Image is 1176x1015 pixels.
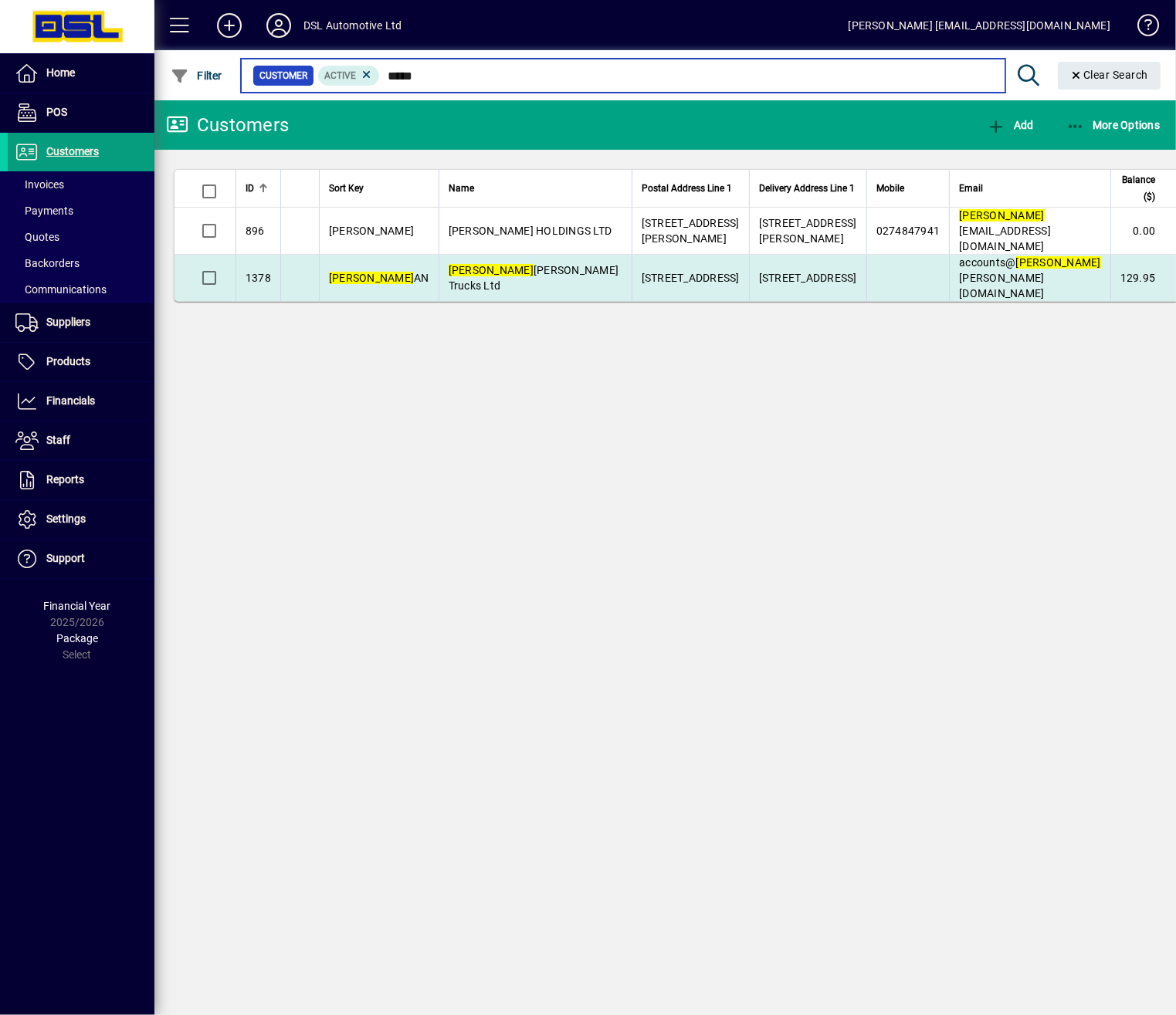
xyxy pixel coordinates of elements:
[849,13,1110,38] div: [PERSON_NAME] [EMAIL_ADDRESS][DOMAIN_NAME]
[46,513,86,525] span: Settings
[46,394,95,407] span: Financials
[8,343,154,381] a: Products
[8,382,154,421] a: Financials
[1016,256,1101,269] em: [PERSON_NAME]
[1066,119,1161,131] span: More Options
[167,62,226,90] button: Filter
[987,119,1033,131] span: Add
[56,632,98,645] span: Package
[959,256,1101,299] span: accounts@ [PERSON_NAME][DOMAIN_NAME]
[205,12,254,39] button: Add
[449,180,622,197] div: Name
[15,257,80,269] span: Backorders
[46,355,90,367] span: Products
[876,225,940,237] span: 0274847941
[318,66,380,86] mat-chip: Activation Status: Active
[44,600,111,612] span: Financial Year
[759,217,857,245] span: [STREET_ADDRESS][PERSON_NAME]
[8,171,154,198] a: Invoices
[642,217,740,245] span: [STREET_ADDRESS][PERSON_NAME]
[329,180,364,197] span: Sort Key
[8,250,154,276] a: Backorders
[759,272,857,284] span: [STREET_ADDRESS]
[759,180,855,197] span: Delivery Address Line 1
[46,434,70,446] span: Staff
[254,12,303,39] button: Profile
[46,316,90,328] span: Suppliers
[8,540,154,578] a: Support
[15,178,64,191] span: Invoices
[166,113,289,137] div: Customers
[959,180,1101,197] div: Email
[8,421,154,460] a: Staff
[329,272,429,284] span: AN
[1120,171,1156,205] span: Balance ($)
[8,54,154,93] a: Home
[959,209,1051,252] span: [EMAIL_ADDRESS][DOMAIN_NAME]
[171,69,222,82] span: Filter
[1120,171,1170,205] div: Balance ($)
[246,180,271,197] div: ID
[1062,111,1164,139] button: More Options
[8,224,154,250] a: Quotes
[642,272,740,284] span: [STREET_ADDRESS]
[449,180,474,197] span: Name
[46,106,67,118] span: POS
[46,145,99,157] span: Customers
[46,66,75,79] span: Home
[8,276,154,303] a: Communications
[959,209,1044,222] em: [PERSON_NAME]
[259,68,307,83] span: Customer
[959,180,983,197] span: Email
[449,264,619,292] span: [PERSON_NAME] Trucks Ltd
[8,93,154,132] a: POS
[15,283,107,296] span: Communications
[46,552,85,564] span: Support
[449,264,534,276] em: [PERSON_NAME]
[876,180,940,197] div: Mobile
[246,180,254,197] span: ID
[324,70,356,81] span: Active
[329,225,414,237] span: [PERSON_NAME]
[246,225,265,237] span: 896
[8,303,154,342] a: Suppliers
[449,225,612,237] span: [PERSON_NAME] HOLDINGS LTD
[246,272,271,284] span: 1378
[8,461,154,499] a: Reports
[876,180,904,197] span: Mobile
[1058,62,1161,90] button: Clear
[46,473,84,486] span: Reports
[983,111,1037,139] button: Add
[1070,69,1149,81] span: Clear Search
[15,205,73,217] span: Payments
[8,198,154,224] a: Payments
[329,272,414,284] em: [PERSON_NAME]
[15,231,59,243] span: Quotes
[303,13,402,38] div: DSL Automotive Ltd
[8,500,154,539] a: Settings
[1126,3,1157,53] a: Knowledge Base
[642,180,732,197] span: Postal Address Line 1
